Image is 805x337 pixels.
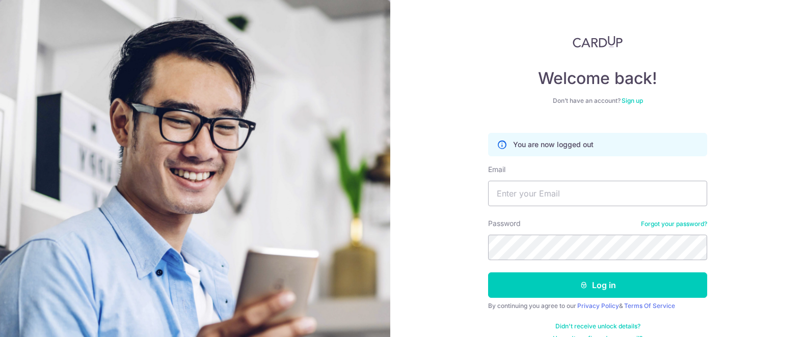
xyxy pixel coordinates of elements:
[641,220,707,228] a: Forgot your password?
[555,322,640,330] a: Didn't receive unlock details?
[488,181,707,206] input: Enter your Email
[488,97,707,105] div: Don’t have an account?
[513,139,594,150] p: You are now logged out
[488,218,521,229] label: Password
[488,68,707,89] h4: Welcome back!
[488,164,505,175] label: Email
[573,36,623,48] img: CardUp Logo
[577,302,619,310] a: Privacy Policy
[622,97,643,104] a: Sign up
[488,302,707,310] div: By continuing you agree to our &
[488,272,707,298] button: Log in
[624,302,675,310] a: Terms Of Service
